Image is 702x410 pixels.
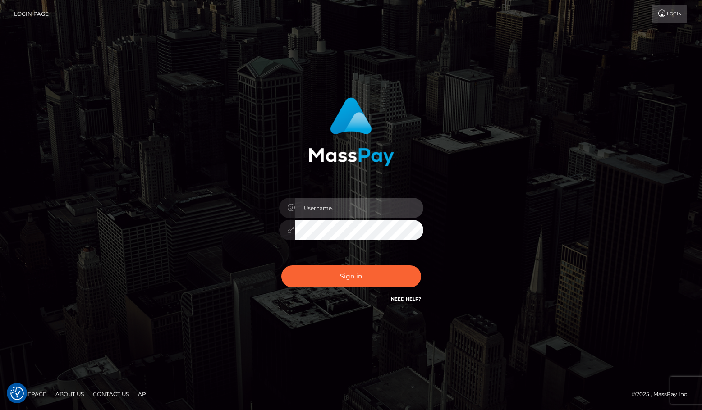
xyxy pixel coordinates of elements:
[632,389,695,399] div: © 2025 , MassPay Inc.
[10,387,24,400] img: Revisit consent button
[652,5,687,23] a: Login
[14,5,49,23] a: Login Page
[391,296,421,302] a: Need Help?
[10,387,24,400] button: Consent Preferences
[89,387,133,401] a: Contact Us
[52,387,87,401] a: About Us
[281,265,421,287] button: Sign in
[308,97,394,166] img: MassPay Login
[10,387,50,401] a: Homepage
[134,387,151,401] a: API
[295,198,423,218] input: Username...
